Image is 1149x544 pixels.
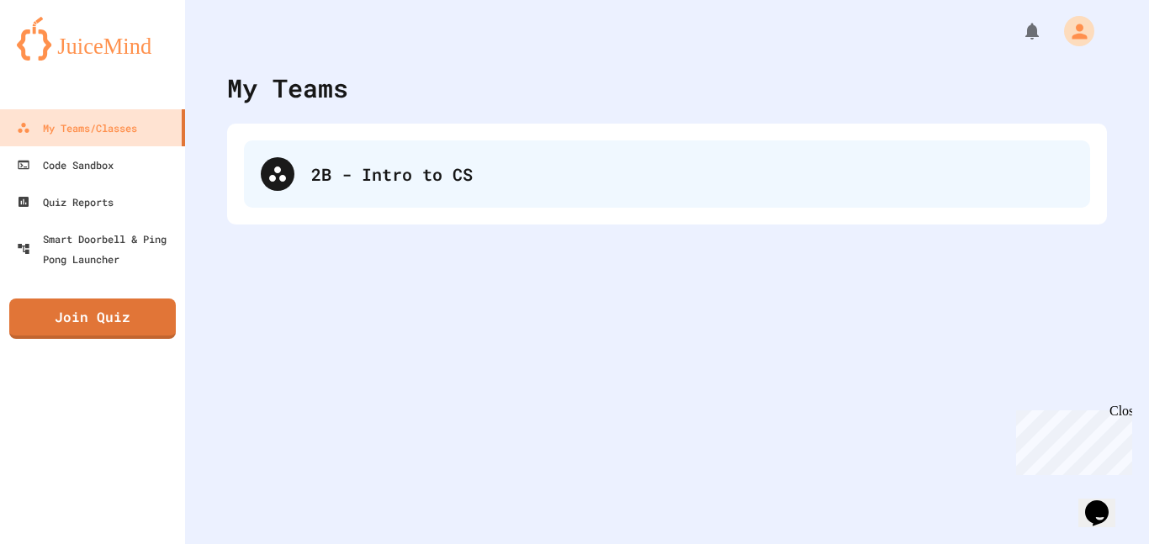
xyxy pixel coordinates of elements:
a: Join Quiz [9,298,176,339]
div: Chat with us now!Close [7,7,116,107]
div: My Account [1046,12,1099,50]
div: 2B - Intro to CS [244,140,1090,208]
div: My Teams [227,69,348,107]
div: 2B - Intro to CS [311,161,1073,187]
div: Code Sandbox [17,155,114,175]
div: Quiz Reports [17,192,114,212]
iframe: chat widget [1009,404,1132,475]
img: logo-orange.svg [17,17,168,61]
div: My Notifications [991,17,1046,45]
div: My Teams/Classes [17,118,137,138]
iframe: chat widget [1078,477,1132,527]
div: Smart Doorbell & Ping Pong Launcher [17,229,178,269]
